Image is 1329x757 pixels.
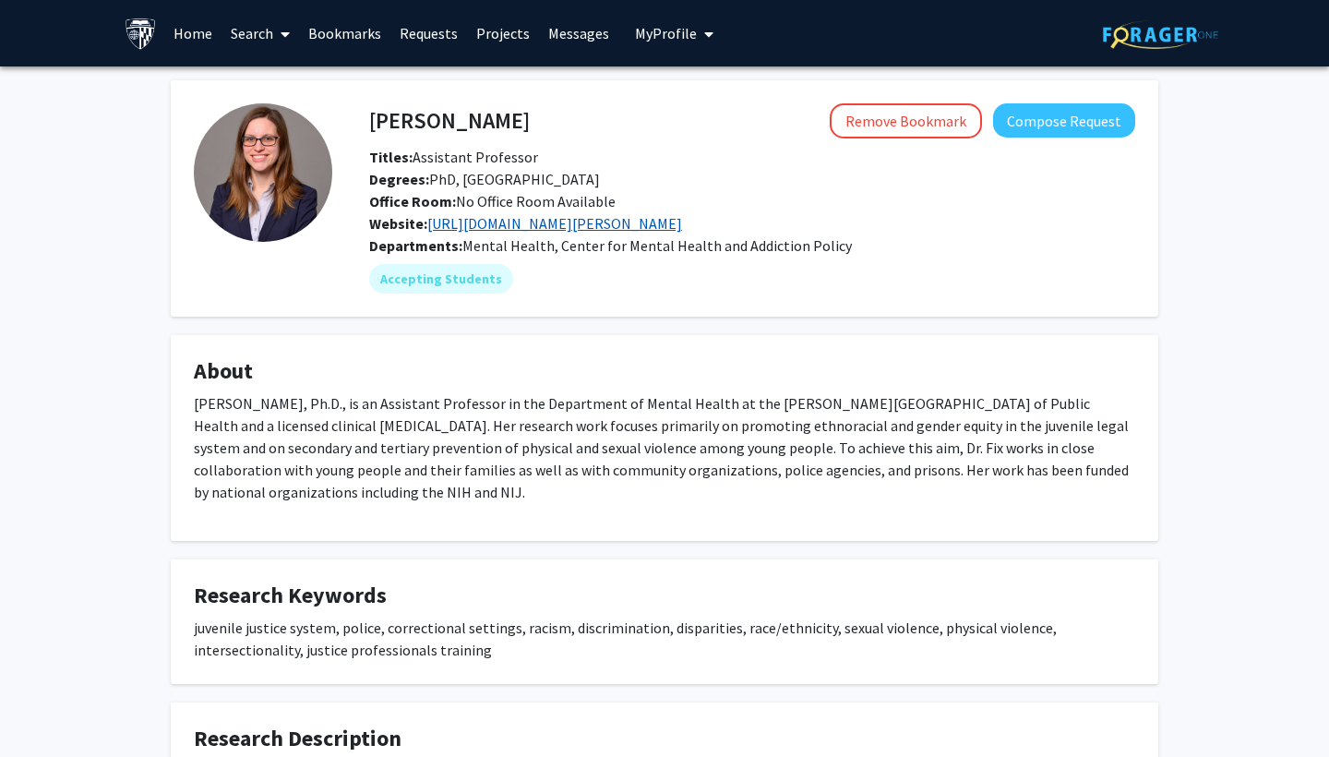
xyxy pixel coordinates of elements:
[427,214,682,233] a: Opens in a new tab
[467,1,539,66] a: Projects
[369,148,538,166] span: Assistant Professor
[194,617,1135,661] div: juvenile justice system, police, correctional settings, racism, discrimination, disparities, race...
[1103,20,1218,49] img: ForagerOne Logo
[194,392,1135,503] p: [PERSON_NAME], Ph.D., is an Assistant Professor in the Department of Mental Health at the [PERSON...
[539,1,618,66] a: Messages
[462,236,852,255] span: Mental Health, Center for Mental Health and Addiction Policy
[299,1,390,66] a: Bookmarks
[14,674,78,743] iframe: Chat
[390,1,467,66] a: Requests
[369,192,616,210] span: No Office Room Available
[194,103,332,242] img: Profile Picture
[830,103,982,138] button: Remove Bookmark
[993,103,1135,138] button: Compose Request to Rebecca Fix
[194,583,1135,609] h4: Research Keywords
[369,103,530,138] h4: [PERSON_NAME]
[221,1,299,66] a: Search
[369,148,413,166] b: Titles:
[369,264,513,294] mat-chip: Accepting Students
[194,358,1135,385] h4: About
[125,18,157,50] img: Johns Hopkins University Logo
[369,214,427,233] b: Website:
[369,192,456,210] b: Office Room:
[369,170,429,188] b: Degrees:
[369,236,462,255] b: Departments:
[164,1,221,66] a: Home
[194,726,1135,752] h4: Research Description
[369,170,600,188] span: PhD, [GEOGRAPHIC_DATA]
[635,24,697,42] span: My Profile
